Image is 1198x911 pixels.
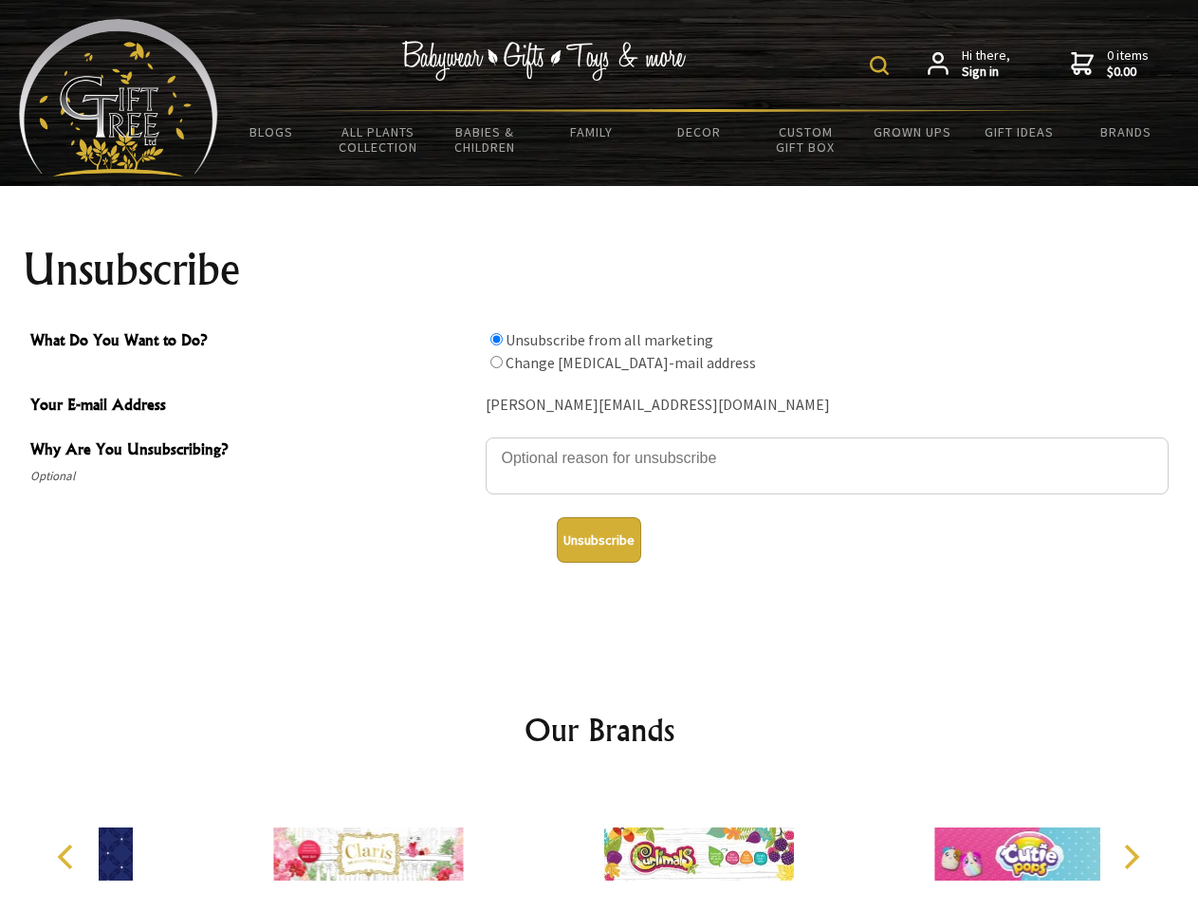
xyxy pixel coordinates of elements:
[870,56,889,75] img: product search
[30,437,476,465] span: Why Are You Unsubscribing?
[402,41,687,81] img: Babywear - Gifts - Toys & more
[30,328,476,356] span: What Do You Want to Do?
[928,47,1010,81] a: Hi there,Sign in
[1107,46,1149,81] span: 0 items
[1073,112,1180,152] a: Brands
[325,112,433,167] a: All Plants Collection
[486,391,1169,420] div: [PERSON_NAME][EMAIL_ADDRESS][DOMAIN_NAME]
[752,112,859,167] a: Custom Gift Box
[506,353,756,372] label: Change [MEDICAL_DATA]-mail address
[1071,47,1149,81] a: 0 items$0.00
[490,356,503,368] input: What Do You Want to Do?
[1110,836,1152,878] button: Next
[47,836,89,878] button: Previous
[1107,64,1149,81] strong: $0.00
[490,333,503,345] input: What Do You Want to Do?
[506,330,713,349] label: Unsubscribe from all marketing
[218,112,325,152] a: BLOGS
[432,112,539,167] a: Babies & Children
[539,112,646,152] a: Family
[858,112,966,152] a: Grown Ups
[645,112,752,152] a: Decor
[30,393,476,420] span: Your E-mail Address
[38,707,1161,753] h2: Our Brands
[19,19,218,177] img: Babyware - Gifts - Toys and more...
[486,437,1169,494] textarea: Why Are You Unsubscribing?
[962,64,1010,81] strong: Sign in
[962,47,1010,81] span: Hi there,
[966,112,1073,152] a: Gift Ideas
[23,247,1176,292] h1: Unsubscribe
[30,465,476,488] span: Optional
[557,517,641,563] button: Unsubscribe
